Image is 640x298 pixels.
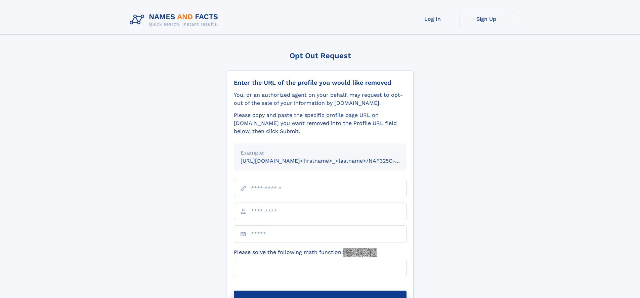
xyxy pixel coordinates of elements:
[234,79,407,86] div: Enter the URL of the profile you would like removed
[234,111,407,135] div: Please copy and paste the specific profile page URL on [DOMAIN_NAME] you want removed into the Pr...
[241,149,400,157] div: Example:
[406,11,460,27] a: Log In
[460,11,513,27] a: Sign Up
[127,11,224,29] img: Logo Names and Facts
[227,51,414,60] div: Opt Out Request
[234,91,407,107] div: You, or an authorized agent on your behalf, may request to opt-out of the sale of your informatio...
[234,248,377,257] label: Please solve the following math function:
[241,158,419,164] small: [URL][DOMAIN_NAME]<firstname>_<lastname>/NAF325G-xxxxxxxx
